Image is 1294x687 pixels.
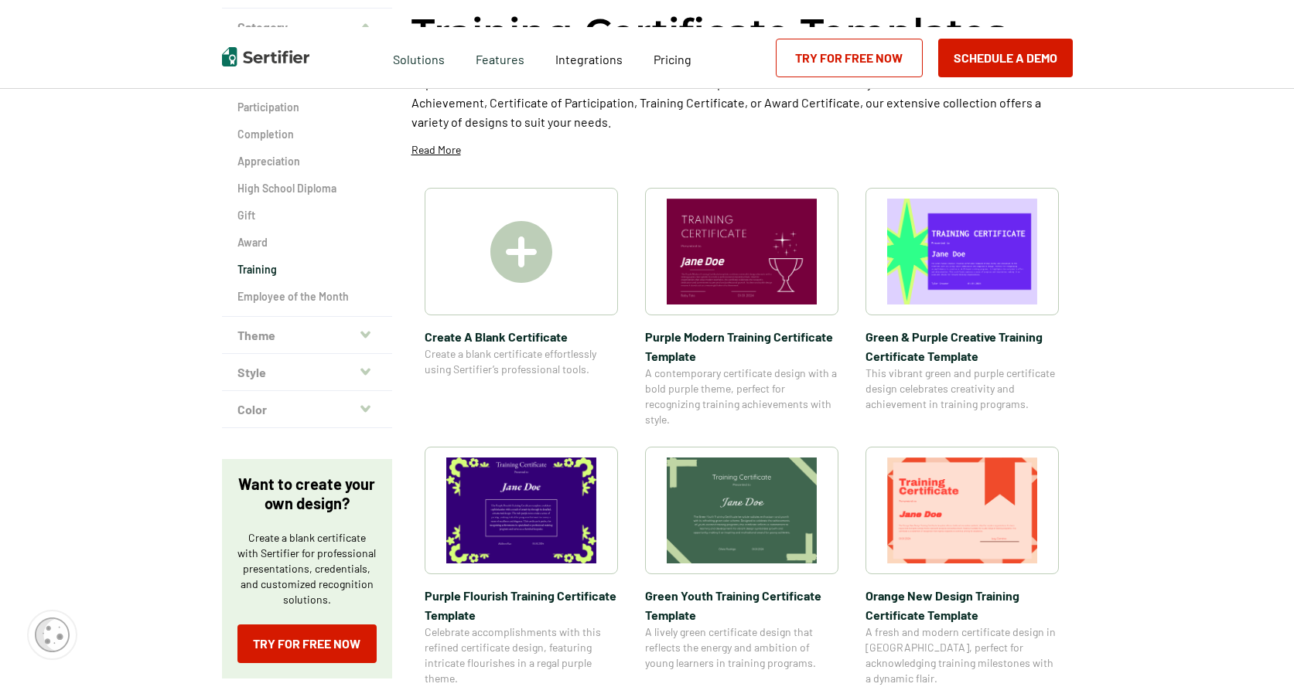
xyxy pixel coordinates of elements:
[222,47,309,66] img: Sertifier | Digital Credentialing Platform
[1217,613,1294,687] iframe: Chat Widget
[425,346,618,377] span: Create a blank certificate effortlessly using Sertifier’s professional tools.
[938,39,1073,77] button: Schedule a Demo
[866,327,1059,366] span: Green & Purple Creative Training Certificate Template
[237,530,377,607] p: Create a blank certificate with Sertifier for professional presentations, credentials, and custom...
[667,457,817,563] img: Green Youth Training Certificate Template
[866,366,1059,412] span: This vibrant green and purple certificate design celebrates creativity and achievement in trainin...
[446,457,596,563] img: Purple Flourish Training Certificate Template
[425,327,618,346] span: Create A Blank Certificate
[887,199,1037,304] img: Green & Purple Creative Training Certificate Template
[411,142,461,158] p: Read More
[555,52,623,66] span: Integrations
[654,48,691,67] a: Pricing
[645,624,838,671] span: A lively green certificate design that reflects the energy and ambition of young learners in trai...
[237,100,377,115] a: Participation
[866,586,1059,624] span: Orange New Design Training Certificate Template
[866,188,1059,427] a: Green & Purple Creative Training Certificate TemplateGreen & Purple Creative Training Certificate...
[237,262,377,277] a: Training
[490,221,552,283] img: Create A Blank Certificate
[393,48,445,67] span: Solutions
[866,447,1059,686] a: Orange New Design Training Certificate TemplateOrange New Design Training Certificate TemplateA f...
[237,127,377,142] a: Completion
[237,289,377,304] a: Employee of the Month
[425,624,618,686] span: Celebrate accomplishments with this refined certificate design, featuring intricate flourishes in...
[476,48,524,67] span: Features
[222,391,392,428] button: Color
[237,474,377,513] p: Want to create your own design?
[237,181,377,196] a: High School Diploma
[776,39,923,77] a: Try for Free Now
[222,9,392,46] button: Category
[237,235,377,250] a: Award
[887,457,1037,563] img: Orange New Design Training Certificate Template
[555,48,623,67] a: Integrations
[645,188,838,427] a: Purple Modern Training Certificate TemplatePurple Modern Training Certificate TemplateA contempor...
[237,208,377,223] a: Gift
[866,624,1059,686] span: A fresh and modern certificate design in [GEOGRAPHIC_DATA], perfect for acknowledging training mi...
[222,354,392,391] button: Style
[425,586,618,624] span: Purple Flourish Training Certificate Template
[425,447,618,686] a: Purple Flourish Training Certificate TemplatePurple Flourish Training Certificate TemplateCelebra...
[35,617,70,652] img: Cookie Popup Icon
[237,154,377,169] a: Appreciation
[222,317,392,354] button: Theme
[645,586,838,624] span: Green Youth Training Certificate Template
[645,327,838,366] span: Purple Modern Training Certificate Template
[411,8,1006,58] h1: Training Certificate Templates
[654,52,691,66] span: Pricing
[645,447,838,686] a: Green Youth Training Certificate TemplateGreen Youth Training Certificate TemplateA lively green ...
[645,366,838,427] span: A contemporary certificate design with a bold purple theme, perfect for recognizing training achi...
[237,624,377,663] a: Try for Free Now
[222,46,392,317] div: Category
[411,73,1073,131] p: Explore a wide selection of customizable certificate templates at Sertifier. Whether you need a C...
[667,199,817,304] img: Purple Modern Training Certificate Template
